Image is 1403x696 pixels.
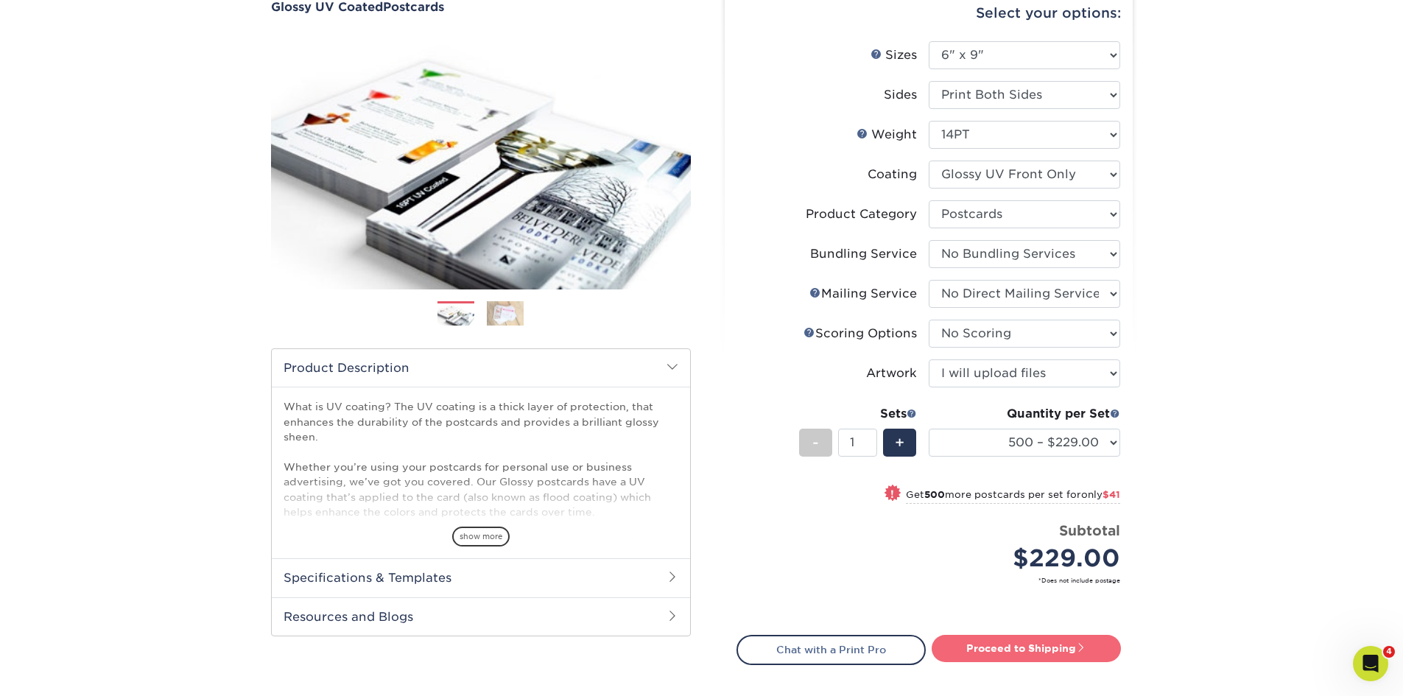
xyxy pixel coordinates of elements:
[736,635,926,664] a: Chat with a Print Pro
[895,432,904,454] span: +
[1383,646,1395,658] span: 4
[1353,646,1388,681] iframe: Intercom live chat
[868,166,917,183] div: Coating
[272,558,690,597] h2: Specifications & Templates
[890,486,894,502] span: !
[871,46,917,64] div: Sizes
[804,325,917,342] div: Scoring Options
[1081,489,1120,500] span: only
[906,489,1120,504] small: Get more postcards per set for
[932,635,1121,661] a: Proceed to Shipping
[866,365,917,382] div: Artwork
[452,527,510,546] span: show more
[487,300,524,326] img: Postcards 02
[271,15,691,306] img: Glossy UV Coated 01
[809,285,917,303] div: Mailing Service
[799,405,917,423] div: Sets
[929,405,1120,423] div: Quantity per Set
[748,576,1120,585] small: *Does not include postage
[806,205,917,223] div: Product Category
[812,432,819,454] span: -
[4,651,125,691] iframe: Google Customer Reviews
[884,86,917,104] div: Sides
[1059,522,1120,538] strong: Subtotal
[272,349,690,387] h2: Product Description
[1103,489,1120,500] span: $41
[810,245,917,263] div: Bundling Service
[924,489,945,500] strong: 500
[284,399,678,625] p: What is UV coating? The UV coating is a thick layer of protection, that enhances the durability o...
[272,597,690,636] h2: Resources and Blogs
[437,302,474,328] img: Postcards 01
[857,126,917,144] div: Weight
[940,541,1120,576] div: $229.00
